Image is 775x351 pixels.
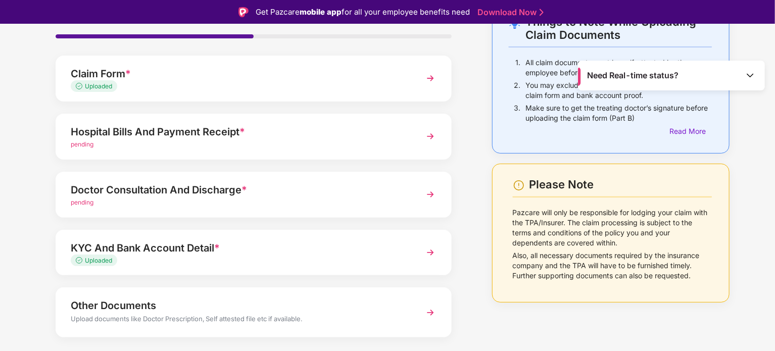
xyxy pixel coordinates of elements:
div: Things to Note While Uploading Claim Documents [525,15,712,41]
div: Upload documents like Doctor Prescription, Self attested file etc if available. [71,314,406,327]
img: Logo [238,7,249,17]
div: Other Documents [71,297,406,314]
p: Also, all necessary documents required by the insurance company and the TPA will have to be furni... [513,250,712,281]
p: All claim documents must be self-attested by the employee before submission mentioning [525,58,712,78]
p: You may exclude self-attesting your KYC document, claim form and bank account proof. [525,80,712,101]
img: svg+xml;base64,PHN2ZyBpZD0iTmV4dCIgeG1sbnM9Imh0dHA6Ly93d3cudzMub3JnLzIwMDAvc3ZnIiB3aWR0aD0iMzYiIG... [421,243,440,262]
img: svg+xml;base64,PHN2ZyBpZD0iTmV4dCIgeG1sbnM9Imh0dHA6Ly93d3cudzMub3JnLzIwMDAvc3ZnIiB3aWR0aD0iMzYiIG... [421,127,440,145]
div: Doctor Consultation And Discharge [71,182,406,198]
img: svg+xml;base64,PHN2ZyBpZD0iV2FybmluZ18tXzI0eDI0IiBkYXRhLW5hbWU9Ildhcm5pbmcgLSAyNHgyNCIgeG1sbnM9Im... [513,179,525,191]
img: svg+xml;base64,PHN2ZyBpZD0iTmV4dCIgeG1sbnM9Imh0dHA6Ly93d3cudzMub3JnLzIwMDAvc3ZnIiB3aWR0aD0iMzYiIG... [421,304,440,322]
span: pending [71,198,93,206]
a: Download Now [477,7,541,18]
p: 2. [514,80,520,101]
div: Get Pazcare for all your employee benefits need [256,6,470,18]
p: 1. [515,58,520,78]
img: svg+xml;base64,PHN2ZyB4bWxucz0iaHR0cDovL3d3dy53My5vcmcvMjAwMC9zdmciIHdpZHRoPSIxMy4zMzMiIGhlaWdodD... [76,83,85,89]
img: Stroke [540,7,544,18]
p: Make sure to get the treating doctor’s signature before uploading the claim form (Part B) [525,103,712,123]
div: Claim Form [71,66,406,82]
p: Pazcare will only be responsible for lodging your claim with the TPA/Insurer. The claim processin... [513,208,712,248]
div: KYC And Bank Account Detail [71,240,406,256]
strong: mobile app [300,7,342,17]
img: svg+xml;base64,PHN2ZyB4bWxucz0iaHR0cDovL3d3dy53My5vcmcvMjAwMC9zdmciIHdpZHRoPSIxMy4zMzMiIGhlaWdodD... [76,257,85,264]
span: Uploaded [85,82,112,90]
div: Read More [669,126,712,137]
img: Toggle Icon [745,70,755,80]
div: Please Note [529,178,712,191]
span: Need Real-time status? [588,70,679,81]
img: svg+xml;base64,PHN2ZyBpZD0iTmV4dCIgeG1sbnM9Imh0dHA6Ly93d3cudzMub3JnLzIwMDAvc3ZnIiB3aWR0aD0iMzYiIG... [421,69,440,87]
p: 3. [514,103,520,123]
span: pending [71,140,93,148]
img: svg+xml;base64,PHN2ZyBpZD0iTmV4dCIgeG1sbnM9Imh0dHA6Ly93d3cudzMub3JnLzIwMDAvc3ZnIiB3aWR0aD0iMzYiIG... [421,185,440,204]
span: Uploaded [85,257,112,264]
div: Hospital Bills And Payment Receipt [71,124,406,140]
